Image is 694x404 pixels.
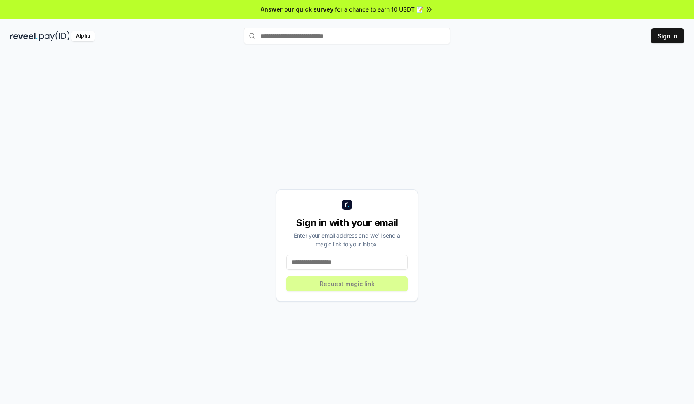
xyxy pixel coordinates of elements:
[651,28,684,43] button: Sign In
[335,5,423,14] span: for a chance to earn 10 USDT 📝
[286,231,408,248] div: Enter your email address and we’ll send a magic link to your inbox.
[286,216,408,229] div: Sign in with your email
[71,31,95,41] div: Alpha
[342,200,352,210] img: logo_small
[261,5,333,14] span: Answer our quick survey
[10,31,38,41] img: reveel_dark
[39,31,70,41] img: pay_id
